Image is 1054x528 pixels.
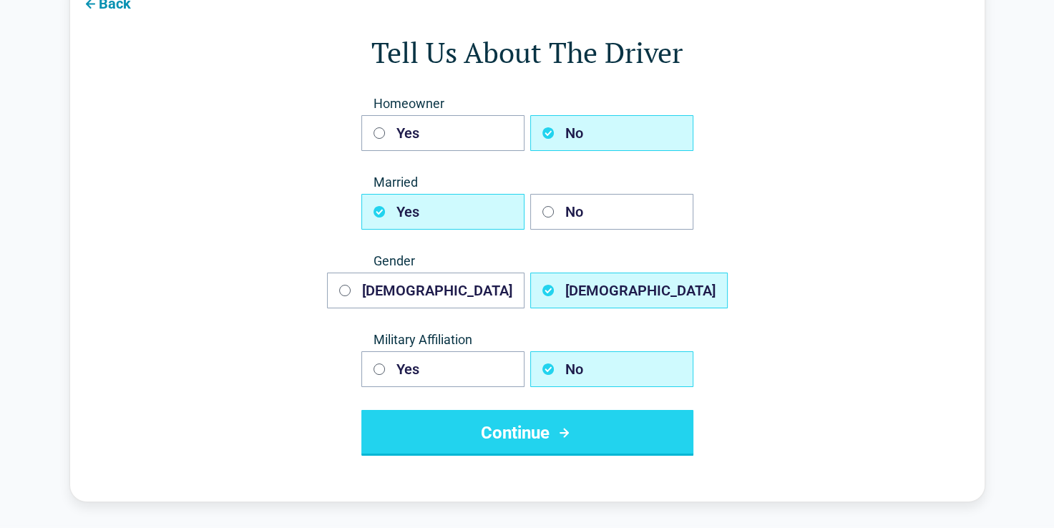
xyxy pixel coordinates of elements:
button: No [530,351,693,387]
span: Married [361,174,693,191]
button: No [530,115,693,151]
button: [DEMOGRAPHIC_DATA] [530,273,728,308]
h1: Tell Us About The Driver [127,32,927,72]
button: Continue [361,410,693,456]
button: Yes [361,351,524,387]
button: [DEMOGRAPHIC_DATA] [327,273,524,308]
span: Gender [361,253,693,270]
button: Yes [361,194,524,230]
button: Yes [361,115,524,151]
button: No [530,194,693,230]
span: Military Affiliation [361,331,693,348]
span: Homeowner [361,95,693,112]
